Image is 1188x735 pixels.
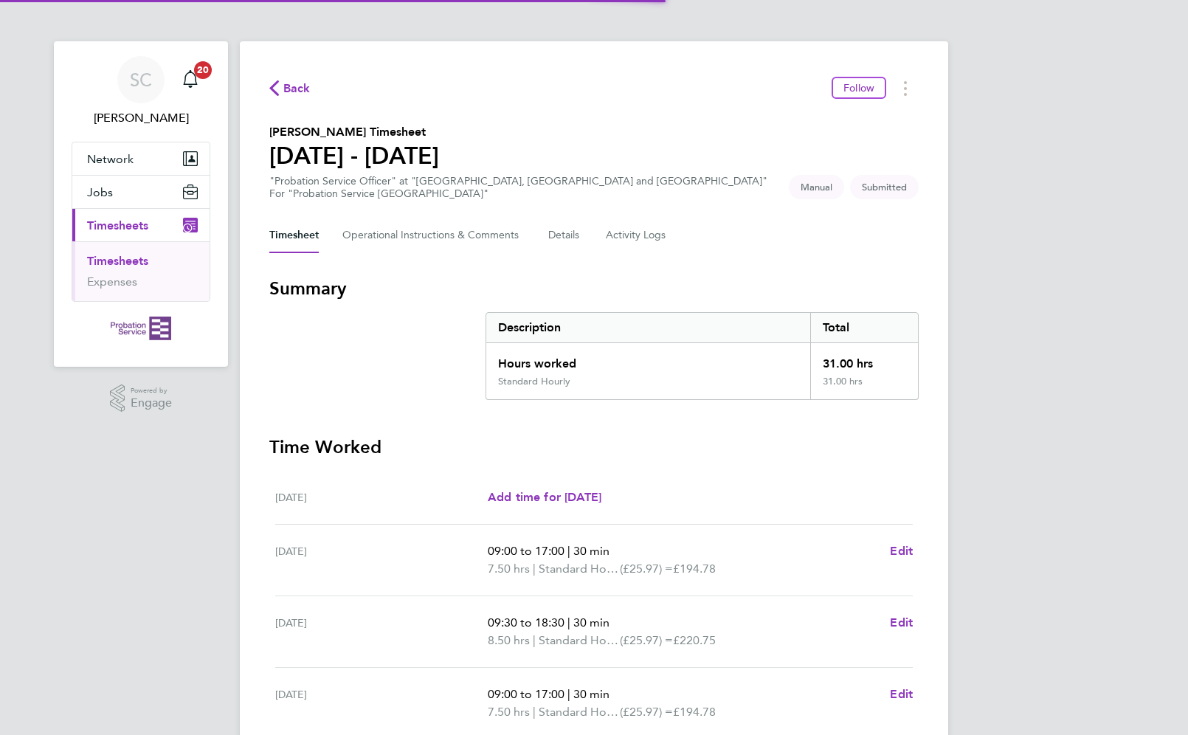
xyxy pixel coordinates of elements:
[176,56,205,103] a: 20
[573,687,609,701] span: 30 min
[72,317,210,340] a: Go to home page
[890,686,913,703] a: Edit
[269,187,767,200] div: For "Probation Service [GEOGRAPHIC_DATA]"
[194,61,212,79] span: 20
[275,614,488,649] div: [DATE]
[269,175,767,200] div: "Probation Service Officer" at "[GEOGRAPHIC_DATA], [GEOGRAPHIC_DATA] and [GEOGRAPHIC_DATA]"
[488,490,601,504] span: Add time for [DATE]
[620,705,673,719] span: (£25.97) =
[87,185,113,199] span: Jobs
[673,633,716,647] span: £220.75
[87,218,148,232] span: Timesheets
[275,489,488,506] div: [DATE]
[832,77,886,99] button: Follow
[573,544,609,558] span: 30 min
[810,313,918,342] div: Total
[539,560,620,578] span: Standard Hourly
[111,317,170,340] img: probationservice-logo-retina.png
[87,275,137,289] a: Expenses
[269,141,439,170] h1: [DATE] - [DATE]
[567,687,570,701] span: |
[533,562,536,576] span: |
[567,544,570,558] span: |
[488,615,564,629] span: 09:30 to 18:30
[283,80,311,97] span: Back
[488,633,530,647] span: 8.50 hrs
[488,687,564,701] span: 09:00 to 17:00
[892,77,919,100] button: Timesheets Menu
[810,343,918,376] div: 31.00 hrs
[890,687,913,701] span: Edit
[72,56,210,127] a: SC[PERSON_NAME]
[131,397,172,410] span: Engage
[72,176,210,208] button: Jobs
[72,109,210,127] span: Sharon Clarke
[606,218,668,253] button: Activity Logs
[488,562,530,576] span: 7.50 hrs
[539,632,620,649] span: Standard Hourly
[269,123,439,141] h2: [PERSON_NAME] Timesheet
[890,542,913,560] a: Edit
[72,209,210,241] button: Timesheets
[486,313,810,342] div: Description
[131,384,172,397] span: Powered by
[342,218,525,253] button: Operational Instructions & Comments
[72,241,210,301] div: Timesheets
[486,343,810,376] div: Hours worked
[890,544,913,558] span: Edit
[110,384,173,413] a: Powered byEngage
[890,614,913,632] a: Edit
[533,705,536,719] span: |
[567,615,570,629] span: |
[54,41,228,367] nav: Main navigation
[269,277,919,300] h3: Summary
[673,705,716,719] span: £194.78
[269,435,919,459] h3: Time Worked
[87,152,134,166] span: Network
[890,615,913,629] span: Edit
[673,562,716,576] span: £194.78
[573,615,609,629] span: 30 min
[620,562,673,576] span: (£25.97) =
[548,218,582,253] button: Details
[486,312,919,400] div: Summary
[843,81,874,94] span: Follow
[130,70,152,89] span: SC
[620,633,673,647] span: (£25.97) =
[269,218,319,253] button: Timesheet
[488,544,564,558] span: 09:00 to 17:00
[498,376,570,387] div: Standard Hourly
[269,79,311,97] button: Back
[72,142,210,175] button: Network
[789,175,844,199] span: This timesheet was manually created.
[488,705,530,719] span: 7.50 hrs
[810,376,918,399] div: 31.00 hrs
[488,489,601,506] a: Add time for [DATE]
[275,686,488,721] div: [DATE]
[275,542,488,578] div: [DATE]
[850,175,919,199] span: This timesheet is Submitted.
[533,633,536,647] span: |
[87,254,148,268] a: Timesheets
[539,703,620,721] span: Standard Hourly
